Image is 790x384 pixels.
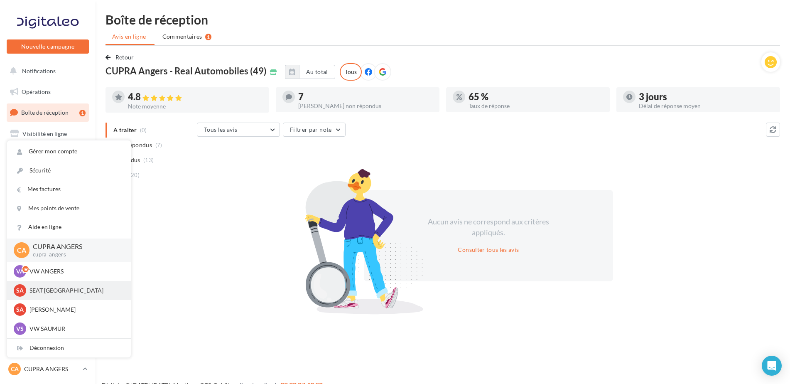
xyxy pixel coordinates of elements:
span: CA [11,365,19,373]
p: VW SAUMUR [29,325,121,333]
p: CUPRA ANGERS [24,365,79,373]
span: (20) [129,172,140,178]
div: 65 % [469,92,603,101]
span: VS [16,325,24,333]
button: Filtrer par note [283,123,346,137]
div: 3 jours [639,92,773,101]
span: SA [16,286,24,295]
span: (7) [155,142,162,148]
div: [PERSON_NAME] non répondus [298,103,433,109]
a: Aide en ligne [7,218,131,236]
p: SEAT [GEOGRAPHIC_DATA] [29,286,121,295]
span: Commentaires [162,32,202,41]
button: Au total [285,65,335,79]
span: Non répondus [113,141,152,149]
a: Campagnes [5,146,91,163]
span: Retour [115,54,134,61]
button: Notifications [5,62,87,80]
button: Nouvelle campagne [7,39,89,54]
span: CA [17,245,26,255]
a: Médiathèque [5,187,91,204]
p: [PERSON_NAME] [29,305,121,314]
span: Boîte de réception [21,109,69,116]
div: Délai de réponse moyen [639,103,773,109]
button: Tous les avis [197,123,280,137]
button: Retour [105,52,137,62]
a: Boîte de réception1 [5,103,91,121]
p: VW ANGERS [29,267,121,276]
a: Calendrier [5,208,91,225]
a: CA CUPRA ANGERS [7,361,89,377]
p: cupra_angers [33,251,118,258]
div: 4.8 [128,92,263,102]
a: Campagnes DataOnDemand [5,256,91,281]
span: SA [16,305,24,314]
button: Au total [299,65,335,79]
span: VA [16,267,24,276]
a: PLV et print personnalisable [5,228,91,253]
span: CUPRA Angers - Real Automobiles (49) [105,66,267,76]
span: Tous les avis [204,126,238,133]
div: Tous [340,63,362,81]
div: Open Intercom Messenger [762,356,782,376]
div: 1 [79,110,86,116]
div: Déconnexion [7,339,131,357]
a: Contacts [5,166,91,184]
div: Boîte de réception [105,13,780,26]
button: Consulter tous les avis [454,245,522,255]
p: CUPRA ANGERS [33,242,118,251]
span: Opérations [22,88,51,95]
div: Aucun avis ne correspond aux critères appliqués. [417,217,560,238]
div: Note moyenne [128,103,263,109]
a: Opérations [5,83,91,101]
a: Visibilité en ligne [5,125,91,143]
a: Gérer mon compte [7,142,131,161]
a: Sécurité [7,161,131,180]
a: Mes points de vente [7,199,131,218]
span: Notifications [22,67,56,74]
div: 7 [298,92,433,101]
span: Visibilité en ligne [22,130,67,137]
div: Taux de réponse [469,103,603,109]
div: 1 [205,34,211,40]
a: Mes factures [7,180,131,199]
span: (13) [143,157,154,163]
